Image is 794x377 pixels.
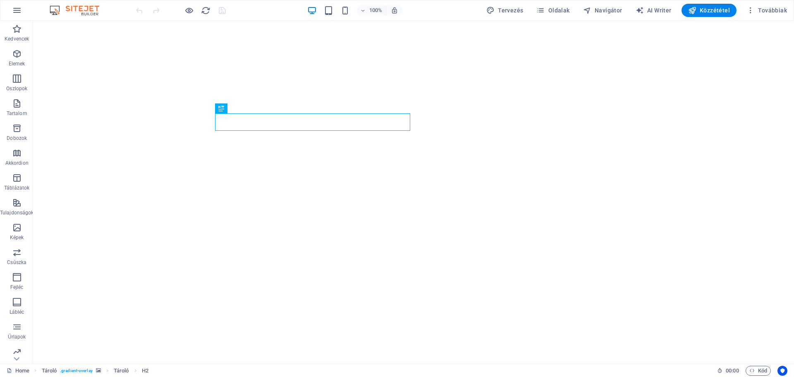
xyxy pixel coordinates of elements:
[483,4,527,17] button: Tervezés
[717,366,739,376] h6: Munkamenet idő
[743,4,790,17] button: Továbbiak
[749,366,767,376] span: Kód
[746,6,787,14] span: Továbbiak
[10,284,24,291] p: Fejléc
[201,5,210,15] button: reload
[583,6,622,14] span: Navigátor
[483,4,527,17] div: Tervezés (Ctrl+Alt+Y)
[777,366,787,376] button: Usercentrics
[636,6,672,14] span: AI Writer
[184,5,194,15] button: Kattintson ide az előnézeti módból való kilépéshez és a szerkesztés folytatásához
[96,368,101,373] i: Ez az elem hátteret tartalmaz
[8,334,26,340] p: Űrlapok
[369,5,383,15] h6: 100%
[142,366,148,376] span: Kattintson a kijelöléshez. Dupla kattintás az szerkesztéshez
[60,366,93,376] span: . gradient-overlay
[580,4,626,17] button: Navigátor
[7,259,26,266] p: Csúszka
[682,4,737,17] button: Közzététel
[7,110,27,117] p: Tartalom
[6,85,27,92] p: Oszlopok
[5,36,29,42] p: Kedvencek
[746,366,771,376] button: Kód
[632,4,675,17] button: AI Writer
[42,366,57,376] span: Kattintson a kijelöléshez. Dupla kattintás az szerkesztéshez
[732,367,733,374] span: :
[4,185,29,191] p: Táblázatok
[533,4,573,17] button: Oldalak
[10,309,24,315] p: Lábléc
[9,60,25,67] p: Elemek
[114,366,129,376] span: Kattintson a kijelöléshez. Dupla kattintás az szerkesztéshez
[10,234,24,241] p: Képek
[201,6,210,15] i: Weboldal újratöltése
[726,366,739,376] span: 00 00
[7,366,29,376] a: Kattintson a kijelölés megszüntetéséhez. Dupla kattintás az oldalak megnyitásához
[42,366,148,376] nav: breadcrumb
[391,7,398,14] i: Átméretezés esetén automatikusan beállítja a nagyítási szintet a választott eszköznek megfelelően.
[48,5,110,15] img: Editor Logo
[357,5,386,15] button: 100%
[688,6,730,14] span: Közzététel
[7,135,27,142] p: Dobozok
[5,160,29,166] p: Akkordion
[536,6,569,14] span: Oldalak
[486,6,524,14] span: Tervezés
